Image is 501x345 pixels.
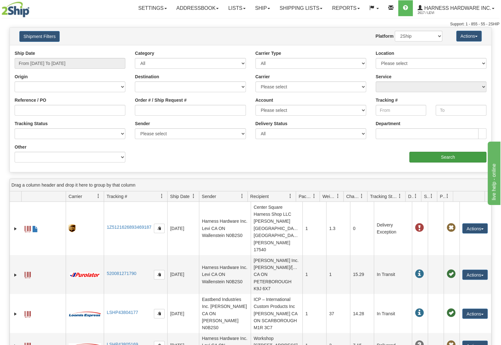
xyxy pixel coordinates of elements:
a: Label [24,269,31,279]
td: 37 [326,294,350,333]
a: Sender filter column settings [237,191,247,201]
a: Commercial Invoice [32,223,38,233]
button: Actions [462,223,488,233]
span: Delivery Status [408,193,413,200]
td: Delivery Exception [374,202,412,255]
label: Service [376,73,392,80]
td: Harness Hardware Inc. Levi CA ON Wallenstein N0B2S0 [199,255,251,294]
a: Shipping lists [275,0,327,16]
td: 1 [302,255,326,294]
label: Tracking Status [15,120,48,127]
label: Other [15,144,26,150]
a: Reports [327,0,364,16]
label: Origin [15,73,28,80]
td: [DATE] [167,202,199,255]
div: Support: 1 - 855 - 55 - 2SHIP [2,22,499,27]
a: Charge filter column settings [356,191,367,201]
span: Delivery Exception [415,223,424,232]
label: Ship Date [15,50,35,56]
span: Harness Hardware Inc. [423,5,491,11]
a: Ship Date filter column settings [188,191,199,201]
a: Packages filter column settings [309,191,320,201]
td: ICP – International Custom Products Inc [PERSON_NAME] CA ON SCARBOROUGH M1R 3C7 [251,294,302,333]
button: Copy to clipboard [154,309,165,318]
label: Category [135,50,154,56]
a: Ship [250,0,275,16]
a: Carrier filter column settings [93,191,104,201]
span: Weight [322,193,336,200]
td: Harness Hardware Inc. Levi CA ON Wallenstein N0B2S0 [199,202,251,255]
label: Carrier Type [255,50,281,56]
a: Expand [12,272,19,278]
a: Label [24,308,31,318]
a: Delivery Status filter column settings [410,191,421,201]
td: 15.29 [350,255,374,294]
div: grid grouping header [10,179,491,191]
input: Search [409,152,486,163]
input: From [376,105,426,116]
label: Tracking # [376,97,398,103]
img: logo2617.jpg [2,2,30,17]
td: 1 [302,202,326,255]
span: Pickup Successfully created [446,270,455,278]
td: In Transit [374,294,412,333]
td: 14.28 [350,294,374,333]
td: [DATE] [167,294,199,333]
td: [PERSON_NAME] Inc. [PERSON_NAME]/[PERSON_NAME] CA ON PETERBOROUGH K9J 6X7 [251,255,302,294]
button: Copy to clipboard [154,224,165,233]
label: Sender [135,120,150,127]
a: Tracking # filter column settings [156,191,167,201]
td: In Transit [374,255,412,294]
span: Charge [346,193,359,200]
a: Lists [223,0,250,16]
button: Actions [462,309,488,319]
a: Addressbook [172,0,224,16]
span: 2617 / Levi [418,10,465,16]
span: In Transit [415,270,424,278]
td: Center Square Harness Shop LLC [PERSON_NAME] [GEOGRAPHIC_DATA] [GEOGRAPHIC_DATA] [PERSON_NAME] 17540 [251,202,302,255]
img: 8 - UPS [69,224,75,232]
label: Account [255,97,273,103]
img: 11 - Purolator [69,272,101,277]
td: [DATE] [167,255,199,294]
a: Harness Hardware Inc. 2617 / Levi [413,0,499,16]
span: In Transit [415,309,424,317]
label: Delivery Status [255,120,287,127]
td: 0 [350,202,374,255]
a: Recipient filter column settings [285,191,296,201]
span: Pickup Status [440,193,445,200]
label: Department [376,120,400,127]
label: Platform [375,33,393,39]
span: Sender [202,193,216,200]
a: LSHP43804177 [107,310,138,315]
a: Expand [12,311,19,317]
span: Pickup Successfully created [446,309,455,317]
button: Actions [462,270,488,280]
a: 520081271790 [107,271,136,276]
label: Destination [135,73,159,80]
td: Eastbend Industries Inc. [PERSON_NAME] CA ON [PERSON_NAME] N0B2S0 [199,294,251,333]
label: Order # / Ship Request # [135,97,187,103]
button: Shipment Filters [19,31,60,42]
td: 1 [302,294,326,333]
span: Ship Date [170,193,189,200]
a: Tracking Status filter column settings [394,191,405,201]
td: 1 [326,255,350,294]
a: Pickup Status filter column settings [442,191,453,201]
label: Reference / PO [15,97,46,103]
a: Expand [12,226,19,232]
span: Carrier [69,193,82,200]
label: Location [376,50,394,56]
a: Label [24,223,31,233]
td: 1.3 [326,202,350,255]
label: Carrier [255,73,270,80]
span: Pickup Not Assigned [446,223,455,232]
iframe: chat widget [486,140,500,205]
button: Copy to clipboard [154,270,165,279]
a: Settings [134,0,172,16]
input: To [436,105,486,116]
span: Packages [299,193,312,200]
span: Recipient [250,193,269,200]
div: live help - online [5,4,59,11]
button: Actions [456,31,482,42]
